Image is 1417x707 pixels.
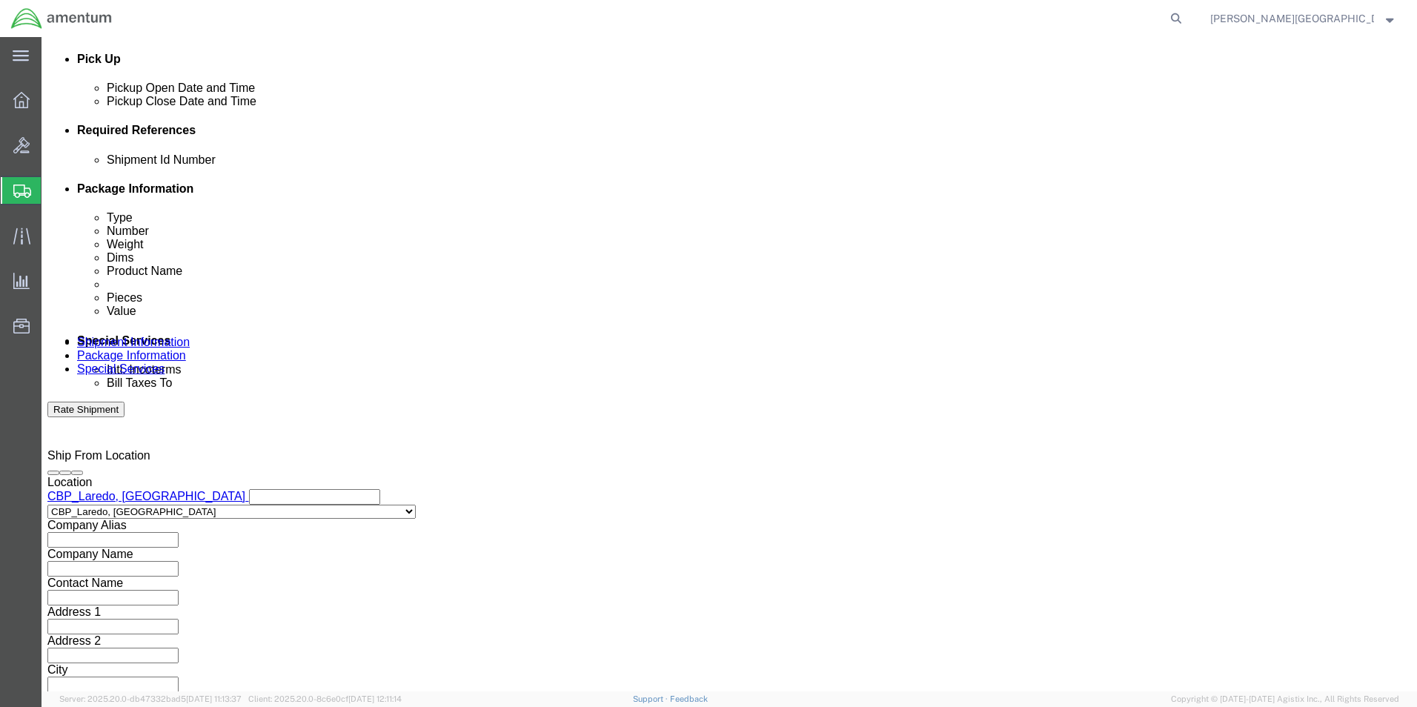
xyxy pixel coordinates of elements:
[348,694,402,703] span: [DATE] 12:11:14
[42,37,1417,691] iframe: FS Legacy Container
[248,694,402,703] span: Client: 2025.20.0-8c6e0cf
[1209,10,1396,27] button: [PERSON_NAME][GEOGRAPHIC_DATA]
[10,7,113,30] img: logo
[59,694,242,703] span: Server: 2025.20.0-db47332bad5
[633,694,670,703] a: Support
[670,694,708,703] a: Feedback
[1210,10,1374,27] span: ROMAN TRUJILLO
[1171,693,1399,706] span: Copyright © [DATE]-[DATE] Agistix Inc., All Rights Reserved
[186,694,242,703] span: [DATE] 11:13:37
